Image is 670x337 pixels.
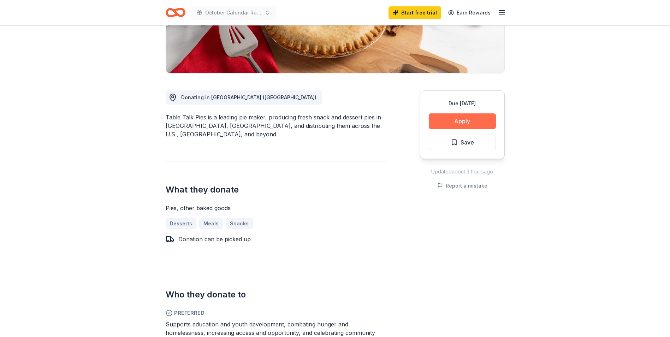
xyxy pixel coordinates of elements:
[226,218,253,229] a: Snacks
[178,235,251,243] div: Donation can be picked up
[205,8,262,17] span: October Calendar Raffle
[191,6,276,20] button: October Calendar Raffle
[429,113,496,129] button: Apply
[166,204,386,212] div: Pies, other baked goods
[166,4,185,21] a: Home
[437,182,487,190] button: Report a mistake
[461,138,474,147] span: Save
[166,184,386,195] h2: What they donate
[166,218,196,229] a: Desserts
[429,99,496,108] div: Due [DATE]
[420,167,505,176] div: Updated about 3 hours ago
[199,218,223,229] a: Meals
[389,6,441,19] a: Start free trial
[166,113,386,138] div: Table Talk Pies is a leading pie maker, producing fresh snack and dessert pies in [GEOGRAPHIC_DAT...
[166,289,386,300] h2: Who they donate to
[181,94,316,100] span: Donating in [GEOGRAPHIC_DATA] ([GEOGRAPHIC_DATA])
[166,309,386,317] span: Preferred
[429,135,496,150] button: Save
[444,6,495,19] a: Earn Rewards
